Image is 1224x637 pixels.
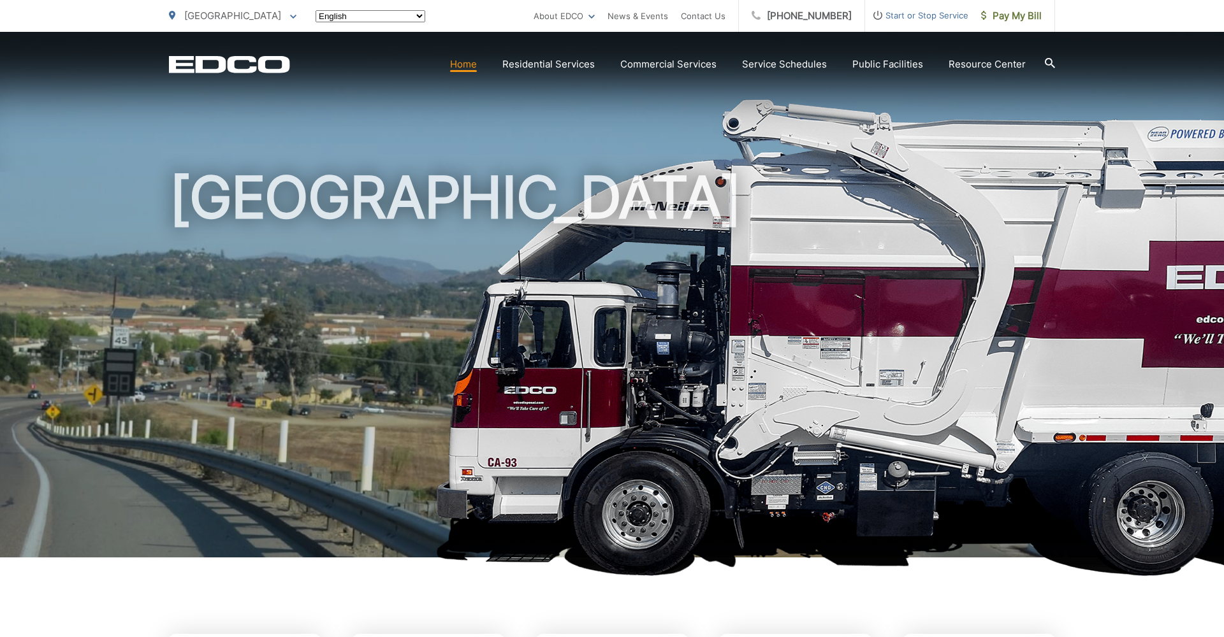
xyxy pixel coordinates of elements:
a: Home [450,57,477,72]
a: News & Events [608,8,668,24]
a: Service Schedules [742,57,827,72]
select: Select a language [316,10,425,22]
a: About EDCO [534,8,595,24]
a: Residential Services [502,57,595,72]
h1: [GEOGRAPHIC_DATA] [169,166,1055,569]
a: Contact Us [681,8,725,24]
a: Commercial Services [620,57,717,72]
a: Resource Center [949,57,1026,72]
a: Public Facilities [852,57,923,72]
span: Pay My Bill [981,8,1042,24]
span: [GEOGRAPHIC_DATA] [184,10,281,22]
a: EDCD logo. Return to the homepage. [169,55,290,73]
